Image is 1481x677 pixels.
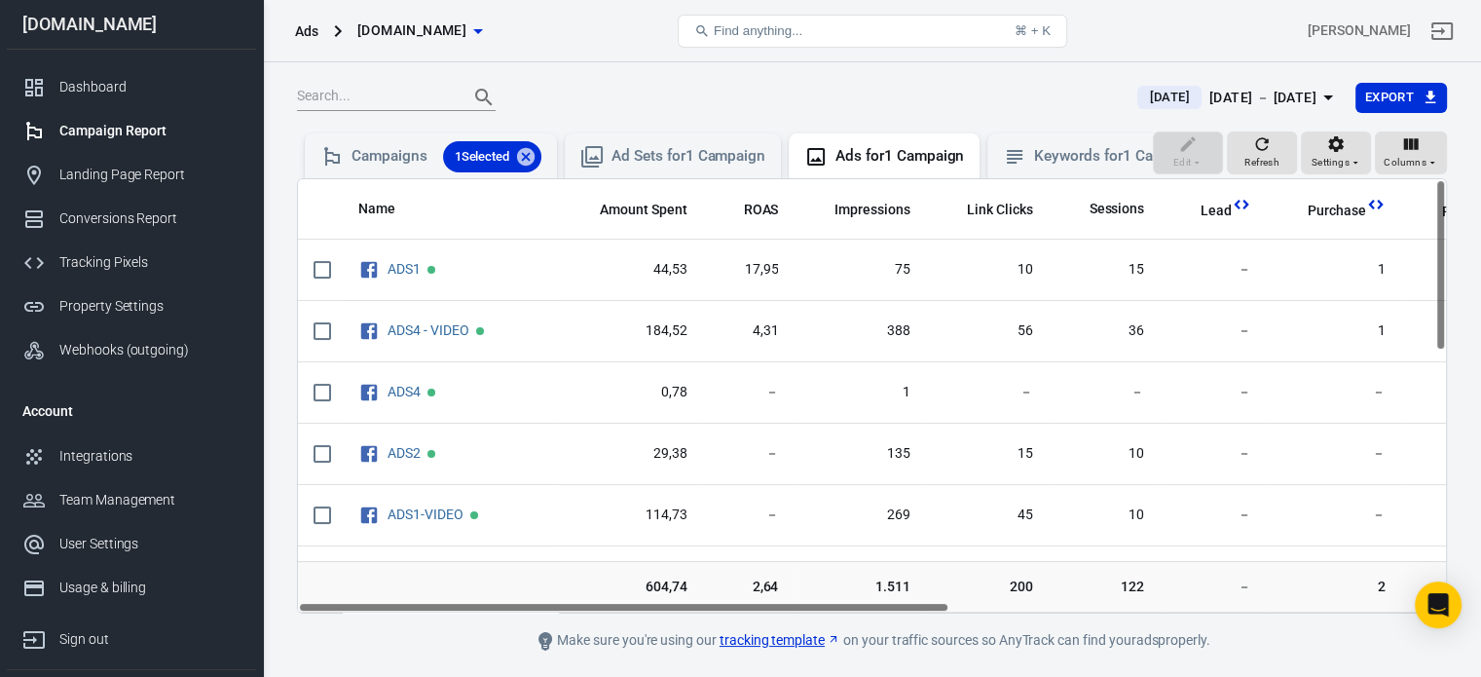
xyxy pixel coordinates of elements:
[1282,383,1386,402] span: －
[59,534,241,554] div: User Settings
[574,260,687,280] span: 44,53
[1355,83,1447,113] button: Export
[388,445,421,461] a: ADS2
[358,200,421,219] span: Name
[1282,444,1386,464] span: －
[1244,154,1279,171] span: Refresh
[719,321,779,341] span: 4,31
[1175,506,1251,525] span: －
[1064,321,1145,341] span: 36
[1209,86,1316,110] div: [DATE] － [DATE]
[719,198,779,221] span: The total return on ad spend
[427,450,435,458] span: Active
[7,610,256,661] a: Sign out
[1375,132,1447,174] button: Columns
[835,146,964,167] div: Ads for 1 Campaign
[1034,146,1203,167] div: Keywords for 1 Campaign
[1201,202,1232,221] span: Lead
[358,381,380,404] svg: Facebook Ads
[59,490,241,510] div: Team Management
[1415,582,1462,628] div: Open Intercom Messenger
[1141,88,1197,107] span: [DATE]
[720,630,840,651] a: tracking template
[388,507,463,522] a: ADS1-VIDEO
[1064,506,1145,525] span: 10
[358,504,380,527] svg: Facebook Ads
[1419,8,1465,55] a: Sign out
[1282,260,1386,280] span: 1
[470,511,478,519] span: Active
[358,200,395,219] span: Name
[388,508,466,521] span: ADS1-VIDEO
[7,65,256,109] a: Dashboard
[7,284,256,328] a: Property Settings
[809,506,910,525] span: 269
[809,198,910,221] span: The number of times your ads were on screen.
[1175,383,1251,402] span: －
[350,13,490,49] button: [DOMAIN_NAME]
[357,19,466,43] span: bdcnews.site
[7,566,256,610] a: Usage & billing
[352,141,541,172] div: Campaigns
[678,15,1067,48] button: Find anything...⌘ + K
[1308,20,1411,41] div: Account id: 4UGDXuEy
[1090,200,1145,219] span: Sessions
[1227,132,1297,174] button: Refresh
[59,252,241,273] div: Tracking Pixels
[388,262,424,276] span: ADS1
[443,147,522,167] span: 1 Selected
[7,197,256,241] a: Conversions Report
[358,258,380,282] svg: Facebook Ads
[59,121,241,141] div: Campaign Report
[1366,195,1386,214] svg: This column is calculated from AnyTrack real-time data
[942,198,1033,221] span: The number of clicks on links within the ad that led to advertiser-specified destinations
[1064,383,1145,402] span: －
[7,109,256,153] a: Campaign Report
[942,383,1033,402] span: －
[358,320,380,343] svg: Facebook Ads
[1064,577,1145,596] span: 122
[1301,132,1371,174] button: Settings
[574,444,687,464] span: 29,38
[600,201,687,220] span: Amount Spent
[574,383,687,402] span: 0,78
[942,260,1033,280] span: 10
[427,389,435,396] span: Active
[1282,321,1386,341] span: 1
[611,146,765,167] div: Ad Sets for 1 Campaign
[942,506,1033,525] span: 45
[834,201,910,220] span: Impressions
[1175,260,1251,280] span: －
[7,478,256,522] a: Team Management
[7,153,256,197] a: Landing Page Report
[942,577,1033,596] span: 200
[809,383,910,402] span: 1
[1064,200,1145,219] span: Sessions
[719,383,779,402] span: －
[7,522,256,566] a: User Settings
[600,198,687,221] span: The estimated total amount of money you've spent on your campaign, ad set or ad during its schedule.
[7,388,256,434] li: Account
[719,577,779,596] span: 2,64
[1175,321,1251,341] span: －
[1282,506,1386,525] span: －
[388,385,424,398] span: ADS4
[714,23,802,38] span: Find anything...
[1308,202,1366,221] span: Purchase
[1064,444,1145,464] span: 10
[59,578,241,598] div: Usage & billing
[719,260,779,280] span: 17,95
[1232,195,1251,214] svg: This column is calculated from AnyTrack real-time data
[809,577,910,596] span: 1.511
[834,198,910,221] span: The number of times your ads were on screen.
[1282,577,1386,596] span: 2
[295,21,318,41] div: Ads
[388,446,424,460] span: ADS2
[1064,260,1145,280] span: 15
[434,629,1311,653] div: Make sure you're using our on your traffic sources so AnyTrack can find your ads properly.
[809,260,910,280] span: 75
[388,261,421,277] a: ADS1
[1175,202,1232,221] span: Lead
[388,322,469,338] a: ADS4 - VIDEO
[59,629,241,650] div: Sign out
